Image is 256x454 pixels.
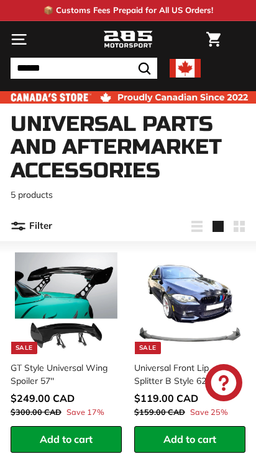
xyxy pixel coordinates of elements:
[11,113,245,182] h1: Universal Parts and Aftermarket Accessories
[11,342,37,354] div: Sale
[134,407,185,417] span: $159.00 CAD
[134,426,245,453] button: Add to cart
[134,362,238,388] div: Universal Front Lip Splitter B Style 62"-66"
[139,252,241,355] img: universal front lip
[103,29,153,50] img: Logo_285_Motorsport_areodynamics_components
[66,406,104,418] span: Save 17%
[11,407,62,417] span: $300.00 CAD
[163,433,216,445] span: Add to cart
[40,433,93,445] span: Add to cart
[11,58,157,79] input: Search
[190,406,228,418] span: Save 25%
[11,362,114,388] div: GT Style Universal Wing Spoiler 57''
[11,189,245,202] p: 5 products
[200,22,227,57] a: Cart
[11,392,75,404] span: $249.00 CAD
[11,211,52,241] button: Filter
[134,392,198,404] span: $119.00 CAD
[135,342,161,354] div: Sale
[43,4,213,17] p: 📦 Customs Fees Prepaid for All US Orders!
[11,247,122,426] a: Sale GT Style Universal Wing Spoiler 57'' Save 17%
[11,426,122,453] button: Add to cart
[201,364,246,404] inbox-online-store-chat: Shopify online store chat
[134,247,245,426] a: Sale universal front lip Universal Front Lip Splitter B Style 62"-66" Save 25%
